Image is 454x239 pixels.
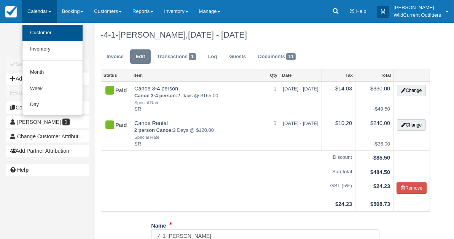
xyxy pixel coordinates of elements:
[6,130,89,142] button: Change Customer Attribution
[6,164,89,176] a: Help
[6,87,89,99] button: Add Payment
[6,73,89,85] button: Add Item
[101,70,131,81] a: Status
[17,119,61,125] span: [PERSON_NAME]
[283,86,319,92] span: [DATE] - [DATE]
[6,145,89,157] button: Add Partner Attribution
[22,25,83,41] a: Customer
[371,155,390,161] strong: -$85.50
[104,119,121,131] div: Paid
[262,116,280,150] td: 1
[17,133,86,139] span: Change Customer Attribution
[355,116,393,150] td: $240.00
[6,116,89,128] a: [PERSON_NAME] 1
[393,11,441,19] p: WildCurrent Outfitters
[22,41,83,57] a: Inventory
[322,81,355,116] td: $14.03
[62,119,70,125] span: 1
[356,8,366,14] span: Help
[189,53,196,60] span: 1
[397,119,426,131] button: Change
[131,81,262,116] td: Canoe 3-4 person
[17,167,29,173] b: Help
[134,127,173,133] strong: 2 person Canoe
[22,97,83,113] a: Day
[355,70,393,81] a: Total
[322,70,355,81] a: Tax
[377,6,389,18] div: M
[188,30,247,40] span: [DATE] - [DATE]
[350,9,355,14] i: Help
[104,154,352,161] em: Discount
[131,116,262,150] td: Canoe Rental
[335,201,352,207] strong: $24.23
[370,201,390,207] strong: $508.73
[370,169,390,175] strong: $484.50
[6,58,89,70] button: Save
[22,64,83,81] a: Month
[131,70,262,81] a: Item
[134,92,259,106] em: 2 Days @ $165.00
[101,49,129,64] a: Invoice
[22,81,83,97] a: Week
[6,101,89,114] button: Copy Booking
[280,70,322,81] a: Date
[101,30,430,40] h1: -4-1-[PERSON_NAME],
[151,49,202,64] a: Transactions1
[134,106,259,113] em: SR
[151,219,166,230] label: Name
[134,134,259,141] em: Special Rate
[223,49,252,64] a: Guests
[5,6,17,17] img: checkfront-main-nav-mini-logo.png
[373,183,390,189] strong: $24.23
[22,23,83,115] ul: Calendar
[286,53,296,60] span: 11
[104,182,352,190] em: GST (5%)
[322,116,355,150] td: $10.20
[262,81,280,116] td: 1
[104,85,121,97] div: Paid
[134,141,259,148] em: SR
[358,141,390,148] em: -$36.00
[358,106,390,113] em: -$49.50
[202,49,223,64] a: Log
[397,85,426,96] button: Change
[104,168,352,176] em: Sub-total
[252,49,301,64] a: Documents11
[283,120,319,126] span: [DATE] - [DATE]
[393,4,441,11] p: [PERSON_NAME]
[397,182,427,194] button: Remove
[134,93,177,98] strong: Canoe 3-4 person
[355,81,393,116] td: $330.00
[134,100,259,106] em: Special Rate
[16,61,28,67] b: Save
[134,127,259,140] em: 2 Days @ $120.00
[262,70,279,81] a: Qty
[130,49,151,64] a: Edit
